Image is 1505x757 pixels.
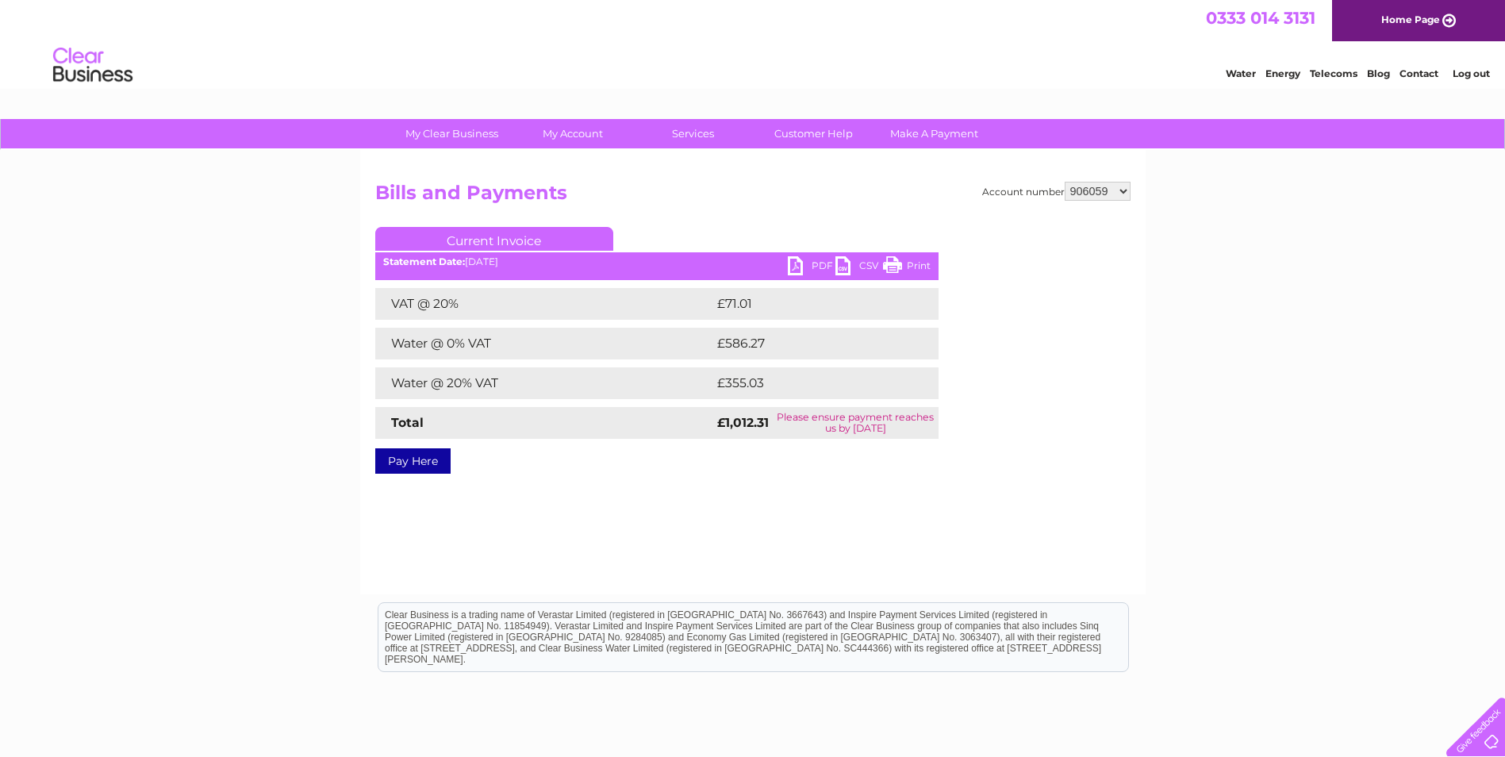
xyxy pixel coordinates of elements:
[717,415,769,430] strong: £1,012.31
[869,119,1000,148] a: Make A Payment
[378,9,1128,77] div: Clear Business is a trading name of Verastar Limited (registered in [GEOGRAPHIC_DATA] No. 3667643...
[713,328,911,359] td: £586.27
[713,367,910,399] td: £355.03
[773,407,939,439] td: Please ensure payment reaches us by [DATE]
[1206,8,1315,28] a: 0333 014 3131
[375,256,939,267] div: [DATE]
[1265,67,1300,79] a: Energy
[1226,67,1256,79] a: Water
[375,227,613,251] a: Current Invoice
[788,256,835,279] a: PDF
[375,448,451,474] a: Pay Here
[1399,67,1438,79] a: Contact
[386,119,517,148] a: My Clear Business
[375,288,713,320] td: VAT @ 20%
[1367,67,1390,79] a: Blog
[748,119,879,148] a: Customer Help
[713,288,904,320] td: £71.01
[507,119,638,148] a: My Account
[883,256,931,279] a: Print
[52,41,133,90] img: logo.png
[375,182,1131,212] h2: Bills and Payments
[383,256,465,267] b: Statement Date:
[982,182,1131,201] div: Account number
[1453,67,1490,79] a: Log out
[835,256,883,279] a: CSV
[375,328,713,359] td: Water @ 0% VAT
[391,415,424,430] strong: Total
[375,367,713,399] td: Water @ 20% VAT
[1310,67,1357,79] a: Telecoms
[628,119,758,148] a: Services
